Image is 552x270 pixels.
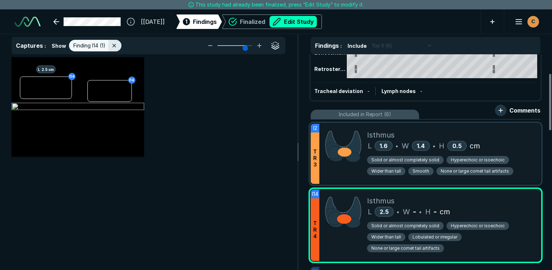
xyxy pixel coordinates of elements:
span: I14 [312,190,318,198]
span: Findings [193,17,217,26]
span: W [402,140,409,151]
span: cm [440,206,450,217]
span: Wider than tall [371,234,401,240]
span: 1.6 [380,142,388,149]
span: Hyperechoic or isoechoic [451,157,505,163]
span: Solid or almost completely solid [371,223,439,229]
span: Top 6 (6) [372,42,392,50]
span: Lobulated or irregular [413,234,457,240]
img: 4SxiRMAAAAGSURBVAMAD89qiAiDInoAAAAASUVORK5CYII= [325,130,361,162]
span: 0.5 [452,142,462,149]
span: Isthmus [367,195,394,206]
span: • [419,207,422,216]
span: None or large comet tail artifacts [371,245,440,252]
span: - [413,206,416,217]
span: L [368,140,372,151]
span: • [397,207,399,216]
div: Finalized [240,16,317,28]
span: This study had already been finalized, press “Edit Study” to modify it. [195,1,364,9]
span: H [425,206,431,217]
span: 1.4 [417,142,425,149]
div: avatar-name [527,16,539,28]
span: : [340,43,342,49]
img: +c0EkeAAAABklEQVQDAKvNxpdGtIZWAAAAAElFTkSuQmCC [325,195,361,228]
span: 2.5 [380,208,389,215]
span: C [531,18,535,25]
a: See-Mode Logo [12,14,43,30]
span: Findings [315,42,339,49]
span: L [368,206,372,217]
span: Tracheal deviation [314,88,363,94]
button: Edit Study [269,16,317,28]
span: • [433,142,435,150]
span: Wider than tall [371,168,401,174]
span: cm [470,140,480,151]
div: I14TR4IsthmusL2.5•W-•H-cmSolid or almost completely solidHyperechoic or isoechoicWider than tallL... [311,190,540,261]
span: Solid or almost completely solid [371,157,439,163]
img: cea69718-848d-4f15-8f8f-1d25e9677774 [12,103,144,111]
div: I2TR3IsthmusL1.6•W1.4•H0.5cmSolid or almost completely solidHyperechoic or isoechoicWider than ta... [311,124,540,184]
span: None or large comet tail artifacts [441,168,509,174]
div: FinalizedEdit Study [222,14,322,29]
span: Hyperechoic or isoechoic [451,223,505,229]
span: 1 [185,18,187,25]
span: - [420,88,422,94]
div: 1Findings [176,14,222,29]
span: Isthmus [367,130,394,140]
span: : [44,43,46,49]
span: Lymph nodes [381,88,416,94]
span: Included in Report (6) [339,110,391,118]
span: Comments [509,106,540,115]
button: avatar-name [510,14,540,29]
span: • [396,142,398,150]
span: W [403,206,410,217]
span: T R 4 [313,220,317,240]
span: - [367,88,370,94]
span: Show [52,42,66,50]
span: [[DATE]] [141,17,165,26]
span: Captures [16,42,43,49]
span: T R 3 [313,148,317,168]
span: H [439,140,444,151]
span: Include [348,42,367,50]
span: I2 [313,124,317,132]
span: Finding I14 (1) [73,42,105,50]
span: Smooth [413,168,429,174]
span: - [434,206,437,217]
img: See-Mode Logo [14,17,40,27]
